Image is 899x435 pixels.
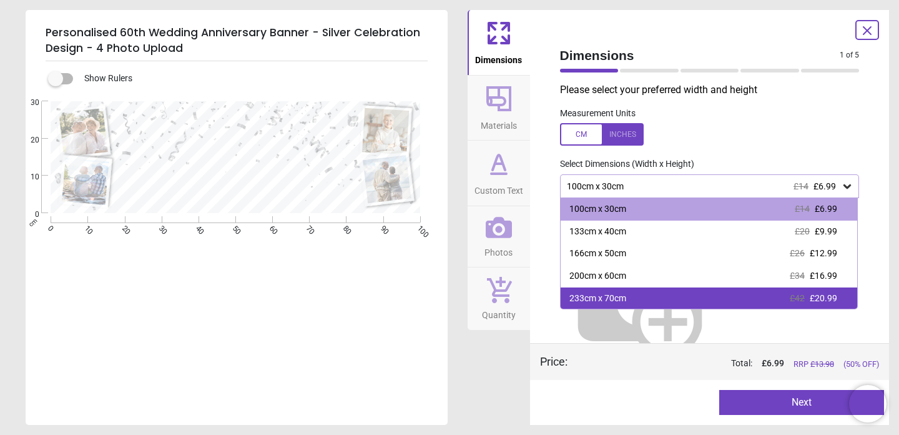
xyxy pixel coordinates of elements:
[810,248,837,258] span: £12.99
[468,267,530,330] button: Quantity
[46,20,428,61] h5: Personalised 60th Wedding Anniversary Banner - Silver Celebration Design - 4 Photo Upload
[762,357,784,370] span: £
[468,206,530,267] button: Photos
[569,203,626,216] div: 100cm x 30cm
[840,50,859,61] span: 1 of 5
[795,204,810,214] span: £14
[793,359,834,370] span: RRP
[849,385,887,422] iframe: Brevo live chat
[474,179,523,197] span: Custom Text
[569,226,626,238] div: 133cm x 40cm
[569,247,626,260] div: 166cm x 50cm
[560,46,840,64] span: Dimensions
[560,83,870,97] p: Please select your preferred width and height
[540,354,567,369] div: Price :
[843,359,879,370] span: (50% OFF)
[468,141,530,206] button: Custom Text
[560,107,636,120] label: Measurement Units
[793,181,808,191] span: £14
[481,114,517,132] span: Materials
[16,209,39,220] span: 0
[484,241,513,259] span: Photos
[586,357,880,370] div: Total:
[569,270,626,282] div: 200cm x 60cm
[767,358,784,368] span: 6.99
[569,292,626,305] div: 233cm x 70cm
[56,71,448,86] div: Show Rulers
[16,135,39,146] span: 20
[475,48,522,67] span: Dimensions
[482,303,516,322] span: Quantity
[16,97,39,108] span: 30
[790,248,805,258] span: £26
[810,359,834,369] span: £ 13.98
[790,293,805,303] span: £42
[815,204,837,214] span: £6.99
[468,10,530,75] button: Dimensions
[550,158,694,171] label: Select Dimensions (Width x Height)
[810,271,837,281] span: £16.99
[790,271,805,281] span: £34
[566,181,842,192] div: 100cm x 30cm
[468,76,530,141] button: Materials
[795,226,810,236] span: £20
[719,390,884,415] button: Next
[815,226,837,236] span: £9.99
[810,293,837,303] span: £20.99
[813,181,836,191] span: £6.99
[16,172,39,182] span: 10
